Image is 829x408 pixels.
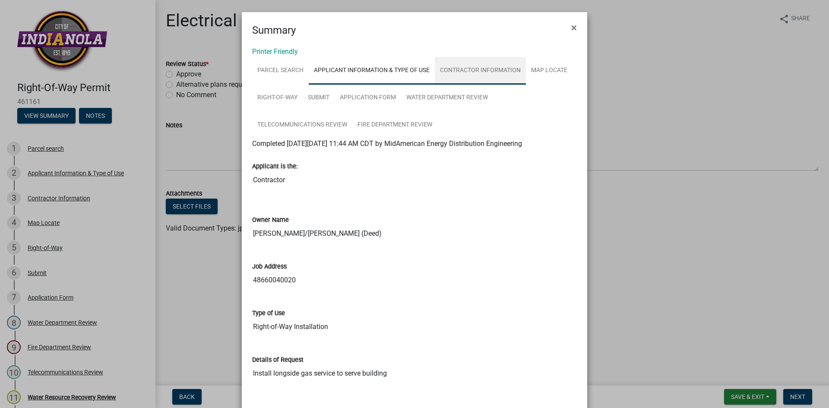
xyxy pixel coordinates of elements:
a: Submit [303,84,335,112]
a: Printer Friendly [252,47,298,56]
a: Telecommunications Review [252,111,352,139]
label: Details of Request [252,357,304,363]
label: Owner Name [252,217,289,223]
label: Job Address [252,264,287,270]
a: Water Department Review [401,84,493,112]
a: Right-of-Way [252,84,303,112]
span: × [571,22,577,34]
a: Fire Department Review [352,111,437,139]
button: Close [564,16,584,40]
span: Completed [DATE][DATE] 11:44 AM CDT by MidAmerican Energy Distribution Engineering [252,139,522,148]
a: Contractor Information [435,57,526,85]
label: Applicant is the: [252,164,297,170]
label: Type of Use [252,310,285,316]
a: Applicant Information & Type of Use [309,57,435,85]
a: Map Locate [526,57,573,85]
a: Parcel search [252,57,309,85]
h4: Summary [252,22,296,38]
a: Application Form [335,84,401,112]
